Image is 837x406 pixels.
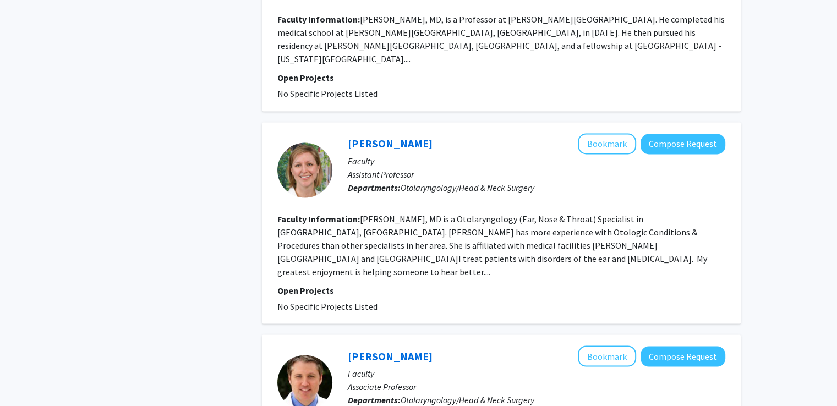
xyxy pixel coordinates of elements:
span: No Specific Projects Listed [277,88,378,99]
fg-read-more: [PERSON_NAME], MD is a Otolaryngology (Ear, Nose & Throat) Specialist in [GEOGRAPHIC_DATA], [GEOG... [277,213,707,277]
button: Compose Request to Rebecca Chiffer [641,134,725,154]
span: No Specific Projects Listed [277,300,378,311]
b: Faculty Information: [277,213,360,224]
iframe: Chat [8,356,47,398]
button: Add Ryan Heffelfinger to Bookmarks [578,345,636,366]
p: Faculty [348,366,725,380]
p: Associate Professor [348,380,725,393]
p: Open Projects [277,283,725,297]
p: Open Projects [277,71,725,84]
span: Otolaryngology/Head & Neck Surgery [401,394,534,405]
b: Departments: [348,394,401,405]
fg-read-more: [PERSON_NAME], MD, is a Professor at [PERSON_NAME][GEOGRAPHIC_DATA]. He completed his medical sch... [277,14,725,64]
span: Otolaryngology/Head & Neck Surgery [401,182,534,193]
p: Assistant Professor [348,167,725,180]
a: [PERSON_NAME] [348,136,433,150]
p: Faculty [348,154,725,167]
button: Add Rebecca Chiffer to Bookmarks [578,133,636,154]
a: [PERSON_NAME] [348,349,433,363]
b: Faculty Information: [277,14,360,25]
button: Compose Request to Ryan Heffelfinger [641,346,725,366]
b: Departments: [348,182,401,193]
